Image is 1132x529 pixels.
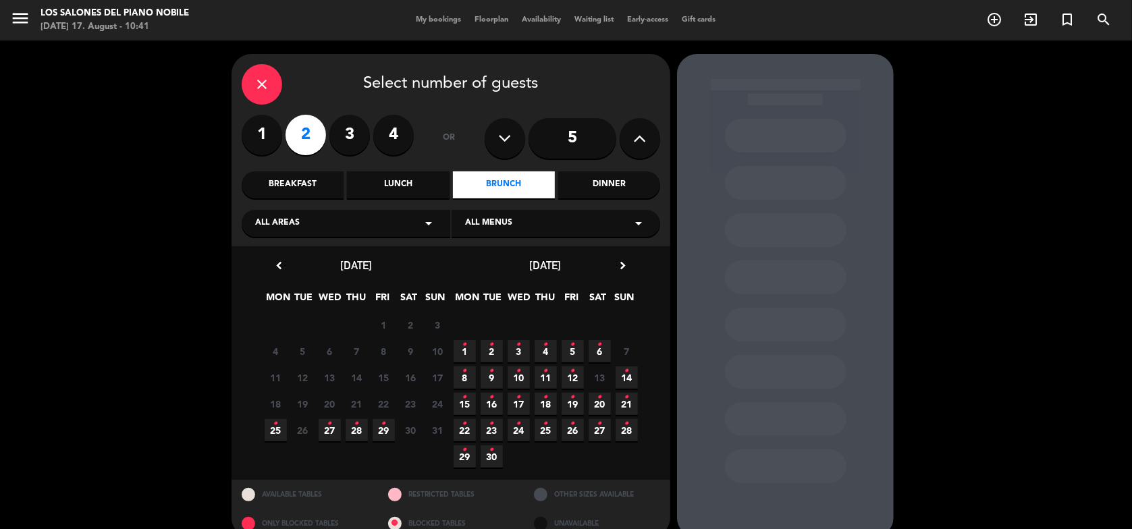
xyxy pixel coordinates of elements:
span: 14 [616,366,638,389]
span: 30 [400,419,422,441]
span: My bookings [410,16,468,24]
span: 17 [508,393,530,415]
span: 6 [589,340,611,362]
span: 11 [535,366,557,389]
span: 27 [319,419,341,441]
span: 1 [373,314,395,336]
i: • [354,413,359,435]
span: Floorplan [468,16,516,24]
i: • [489,360,494,382]
span: 18 [535,393,557,415]
span: Early-access [621,16,676,24]
span: 31 [427,419,449,441]
span: All menus [465,217,512,230]
span: 24 [427,393,449,415]
i: • [489,387,494,408]
span: All areas [255,217,300,230]
i: • [462,413,467,435]
i: • [570,387,575,408]
span: 6 [319,340,341,362]
span: SUN [614,289,636,312]
div: Brunch [453,171,555,198]
span: 8 [454,366,476,389]
i: • [516,413,521,435]
i: turned_in_not [1059,11,1075,28]
span: SUN [425,289,447,312]
i: • [489,413,494,435]
i: arrow_drop_down [421,215,437,231]
span: 2 [400,314,422,336]
span: 7 [616,340,638,362]
span: 18 [265,393,287,415]
div: [DATE] 17. August - 10:41 [41,20,189,34]
span: 25 [535,419,557,441]
i: • [597,334,602,356]
i: • [624,413,629,435]
span: 21 [616,393,638,415]
i: • [273,413,278,435]
i: • [516,360,521,382]
span: 5 [292,340,314,362]
i: exit_to_app [1023,11,1039,28]
div: Dinner [558,171,660,198]
i: • [543,387,548,408]
span: 27 [589,419,611,441]
div: Los Salones del Piano Nobile [41,7,189,20]
span: 9 [481,366,503,389]
span: 23 [400,393,422,415]
span: 20 [589,393,611,415]
span: 19 [292,393,314,415]
span: [DATE] [530,258,562,272]
span: 15 [373,366,395,389]
span: 3 [508,340,530,362]
span: 30 [481,445,503,468]
i: • [570,360,575,382]
span: 17 [427,366,449,389]
span: 3 [427,314,449,336]
i: • [543,413,548,435]
span: 28 [616,419,638,441]
i: • [597,387,602,408]
i: • [597,413,602,435]
span: 10 [427,340,449,362]
span: 10 [508,366,530,389]
span: FRI [561,289,583,312]
span: SAT [398,289,421,312]
label: 1 [242,115,282,155]
span: 12 [292,366,314,389]
i: • [462,439,467,461]
span: 29 [454,445,476,468]
span: 22 [454,419,476,441]
span: 26 [562,419,584,441]
button: menu [10,8,30,33]
label: 4 [373,115,414,155]
i: menu [10,8,30,28]
span: Availability [516,16,568,24]
i: • [516,334,521,356]
label: 2 [286,115,326,155]
i: search [1096,11,1112,28]
div: OTHER SIZES AVAILABLE [524,480,670,509]
span: 20 [319,393,341,415]
span: THU [535,289,557,312]
i: • [462,387,467,408]
span: WED [319,289,342,312]
span: 5 [562,340,584,362]
i: add_circle_outline [986,11,1002,28]
span: [DATE] [341,258,373,272]
i: • [624,360,629,382]
span: Waiting list [568,16,621,24]
span: 15 [454,393,476,415]
span: FRI [372,289,394,312]
span: 28 [346,419,368,441]
span: 22 [373,393,395,415]
span: Gift cards [676,16,723,24]
span: 1 [454,340,476,362]
span: 11 [265,366,287,389]
div: AVAILABLE TABLES [232,480,378,509]
div: or [427,115,471,162]
i: • [516,387,521,408]
span: SAT [587,289,610,312]
div: Select number of guests [242,64,660,105]
span: TUE [482,289,504,312]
